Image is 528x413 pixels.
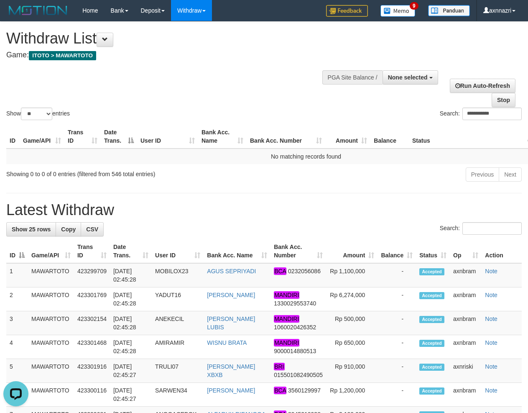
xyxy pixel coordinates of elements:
[419,292,444,299] span: Accepted
[74,239,110,263] th: Trans ID: activate to sort column ascending
[499,167,522,182] a: Next
[416,239,450,263] th: Status: activate to sort column ascending
[6,30,344,47] h1: Withdraw List
[378,287,416,311] td: -
[326,335,378,359] td: Rp 650,000
[28,311,74,335] td: MAWARTOTO
[326,359,378,383] td: Rp 910,000
[274,363,284,370] em: BRI
[6,202,522,218] h1: Latest Withdraw
[152,311,204,335] td: ANEKECIL
[326,239,378,263] th: Amount: activate to sort column ascending
[274,348,316,354] span: Copy 9000014880513 to clipboard
[29,51,96,60] span: ITOTO > MAWARTOTO
[326,383,378,407] td: Rp 1,200,000
[207,363,255,378] a: [PERSON_NAME] XBXB
[462,222,522,235] input: Search:
[383,70,438,85] button: None selected
[450,239,482,263] th: Op: activate to sort column ascending
[378,239,416,263] th: Balance: activate to sort column ascending
[6,335,28,359] td: 4
[6,239,28,263] th: ID: activate to sort column descending
[137,125,198,149] th: User ID: activate to sort column ascending
[207,339,247,346] a: WISNU BRATA
[6,51,344,59] h4: Game:
[419,364,444,371] span: Accepted
[28,335,74,359] td: MAWARTOTO
[428,5,470,16] img: panduan.png
[419,340,444,347] span: Accepted
[380,5,416,17] img: Button%20Memo.svg
[440,222,522,235] label: Search:
[325,125,370,149] th: Amount: activate to sort column ascending
[28,239,74,263] th: Game/API: activate to sort column ascending
[6,222,56,236] a: Show 25 rows
[326,287,378,311] td: Rp 6,274,000
[3,3,28,28] button: Open LiveChat chat widget
[378,383,416,407] td: -
[485,268,497,274] a: Note
[274,372,323,378] span: Copy 015501082490505 to clipboard
[6,311,28,335] td: 3
[270,239,326,263] th: Bank Acc. Number: activate to sort column ascending
[274,291,299,299] em: MANDIRI
[450,79,515,93] a: Run Auto-Refresh
[419,268,444,275] span: Accepted
[28,287,74,311] td: MAWARTOTO
[110,263,152,287] td: [DATE] 02:45:28
[450,287,482,311] td: axnbram
[28,359,74,383] td: MAWARTOTO
[81,222,104,236] a: CSV
[152,239,204,263] th: User ID: activate to sort column ascending
[326,311,378,335] td: Rp 500,000
[28,263,74,287] td: MAWARTOTO
[64,125,101,149] th: Trans ID: activate to sort column ascending
[56,222,81,236] a: Copy
[21,108,52,120] select: Showentries
[378,263,416,287] td: -
[485,363,497,370] a: Note
[482,239,522,263] th: Action
[247,125,325,149] th: Bank Acc. Number: activate to sort column ascending
[207,316,255,331] a: [PERSON_NAME] LUBIS
[74,383,110,407] td: 423300116
[198,125,247,149] th: Bank Acc. Name: activate to sort column ascending
[288,268,321,274] span: Copy 0232056086 to clipboard
[20,125,64,149] th: Game/API: activate to sort column ascending
[6,167,214,178] div: Showing 0 to 0 of 0 entries (filtered from 546 total entries)
[450,383,482,407] td: axnbram
[207,387,255,394] a: [PERSON_NAME]
[74,311,110,335] td: 423302154
[6,108,70,120] label: Show entries
[326,263,378,287] td: Rp 1,100,000
[6,263,28,287] td: 1
[12,226,51,233] span: Show 25 rows
[440,108,522,120] label: Search:
[110,359,152,383] td: [DATE] 02:45:27
[466,167,499,182] a: Previous
[207,268,256,274] a: AGUS SEPRIYADI
[101,125,137,149] th: Date Trans.: activate to sort column descending
[274,324,316,331] span: Copy 1060020426352 to clipboard
[419,387,444,395] span: Accepted
[6,287,28,311] td: 2
[419,316,444,323] span: Accepted
[274,315,299,323] em: MANDIRI
[204,239,270,263] th: Bank Acc. Name: activate to sort column ascending
[378,359,416,383] td: -
[450,359,482,383] td: axnriski
[370,125,409,149] th: Balance
[485,316,497,322] a: Note
[74,263,110,287] td: 423299709
[110,311,152,335] td: [DATE] 02:45:28
[288,387,321,394] span: Copy 3560129997 to clipboard
[462,108,522,120] input: Search:
[450,263,482,287] td: axnbram
[61,226,76,233] span: Copy
[322,70,383,85] div: PGA Site Balance /
[28,383,74,407] td: MAWARTOTO
[485,292,497,298] a: Note
[274,267,286,275] em: BCA
[6,4,70,17] img: MOTION_logo.png
[274,339,299,346] em: MANDIRI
